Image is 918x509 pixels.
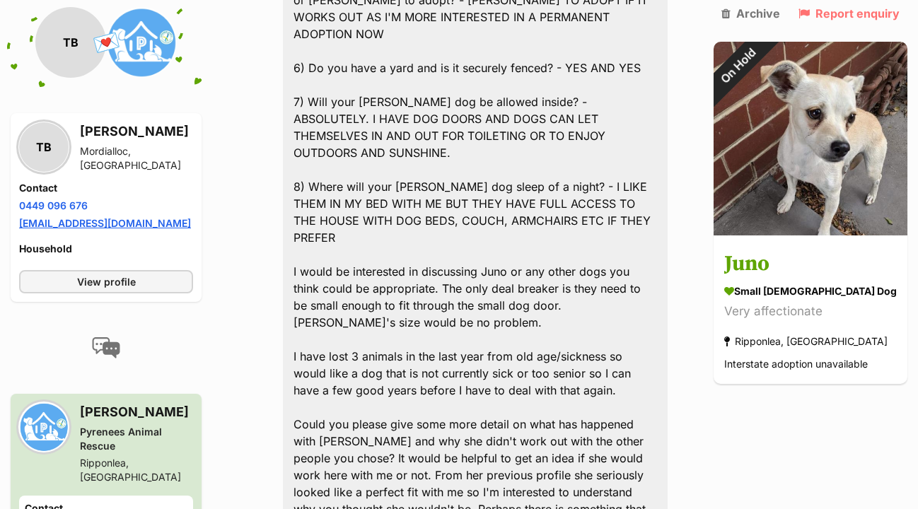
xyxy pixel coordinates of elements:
[714,223,907,238] a: On Hold
[19,242,193,256] h4: Household
[106,7,177,78] img: Pyrenees Animal Rescue profile pic
[80,122,193,141] h3: [PERSON_NAME]
[714,238,907,384] a: Juno small [DEMOGRAPHIC_DATA] Dog Very affectionate Ripponlea, [GEOGRAPHIC_DATA] Interstate adopt...
[80,456,193,484] div: Ripponlea, [GEOGRAPHIC_DATA]
[724,358,868,370] span: Interstate adoption unavailable
[724,302,897,321] div: Very affectionate
[80,425,193,453] div: Pyrenees Animal Rescue
[724,332,888,351] div: Ripponlea, [GEOGRAPHIC_DATA]
[19,270,193,293] a: View profile
[80,402,193,422] h3: [PERSON_NAME]
[77,274,136,289] span: View profile
[80,144,193,172] div: Mordialloc, [GEOGRAPHIC_DATA]
[35,7,106,78] div: TB
[92,337,120,358] img: conversation-icon-4a6f8262b818ee0b60e3300018af0b2d0b884aa5de6e9bcb8d3d4eeb1a70a7c4.svg
[724,283,897,298] div: small [DEMOGRAPHIC_DATA] Dog
[695,23,781,108] div: On Hold
[721,7,780,20] a: Archive
[19,199,88,211] a: 0449 096 676
[91,28,122,58] span: 💌
[798,7,900,20] a: Report enquiry
[19,217,191,229] a: [EMAIL_ADDRESS][DOMAIN_NAME]
[19,122,69,172] div: TB
[19,181,193,195] h4: Contact
[724,248,897,280] h3: Juno
[19,402,69,452] img: Pyrenees Animal Rescue profile pic
[714,41,907,235] img: Juno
